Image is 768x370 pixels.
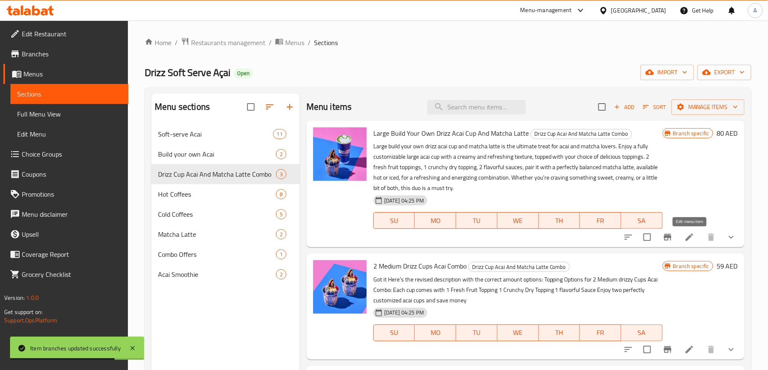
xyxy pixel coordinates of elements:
span: Promotions [22,189,122,199]
span: Sort sections [260,97,280,117]
div: Combo Offers [158,249,276,259]
span: TH [542,327,577,339]
button: FR [580,324,621,341]
button: TU [456,212,498,229]
span: 2 Medium Drizz Cups Acai Combo [373,260,467,272]
div: Drizz Cup Acai And Matcha Latte Combo3 [151,164,300,184]
button: SU [373,212,415,229]
span: A [754,6,757,15]
button: import [640,65,694,80]
span: Drizz Cup Acai And Matcha Latte Combo [531,129,632,139]
a: Branches [3,44,128,64]
span: 2 [276,271,286,279]
span: Version: [4,292,25,303]
span: Full Menu View [17,109,122,119]
span: export [704,67,745,78]
a: Edit Restaurant [3,24,128,44]
span: TU [459,327,494,339]
a: Upsell [3,224,128,244]
span: Sort [643,102,666,112]
img: 2 Medium Drizz Cups Acai Combo [313,260,367,314]
div: Build your own Acai [158,149,276,159]
span: Drizz Cup Acai And Matcha Latte Combo [469,262,569,272]
span: SA [625,327,659,339]
button: MO [415,324,456,341]
div: items [276,169,286,179]
a: Grocery Checklist [3,264,128,284]
nav: breadcrumb [145,37,751,48]
span: MO [418,215,453,227]
span: 3 [276,170,286,178]
p: Got it Here's the revised description with the correct amount options: Topping Options for 2 Medi... [373,274,663,306]
span: Drizz Cup Acai And Matcha Latte Combo [158,169,276,179]
button: Manage items [671,99,745,115]
div: Drizz Cup Acai And Matcha Latte Combo [531,129,632,139]
span: Select to update [638,341,656,358]
span: Grocery Checklist [22,269,122,279]
button: FR [580,212,621,229]
a: Coverage Report [3,244,128,264]
button: delete [701,340,721,360]
span: 8 [276,190,286,198]
span: FR [583,215,618,227]
span: Manage items [678,102,738,112]
a: Home [145,38,171,48]
button: Sort [641,101,668,114]
span: Add [613,102,635,112]
span: TH [542,215,577,227]
div: items [276,249,286,259]
div: Combo Offers1 [151,244,300,264]
span: 2 [276,231,286,238]
span: Branches [22,49,122,59]
button: SU [373,324,415,341]
svg: Show Choices [726,345,736,355]
span: Coupons [22,169,122,179]
span: MO [418,327,453,339]
span: Restaurants management [191,38,265,48]
span: Menus [23,69,122,79]
div: items [276,149,286,159]
button: WE [498,324,539,341]
span: Upsell [22,229,122,239]
span: Cold Coffees [158,209,276,219]
button: Branch-specific-item [658,227,678,247]
button: Add section [280,97,300,117]
a: Choice Groups [3,144,128,164]
span: SU [377,327,412,339]
span: [DATE] 04:25 PM [381,309,427,317]
p: Large build your own drizz acai cup and matcha latte is the ultimate treat for acai and matcha lo... [373,141,663,193]
h6: 80 AED [717,127,738,139]
nav: Menu sections [151,121,300,288]
a: Coupons [3,164,128,184]
button: SA [621,324,663,341]
button: delete [701,227,721,247]
button: MO [415,212,456,229]
span: Edit Menu [17,129,122,139]
div: Menu-management [521,5,572,15]
a: Edit menu item [684,345,694,355]
span: 5 [276,210,286,218]
a: Support.OpsPlatform [4,315,57,326]
span: Choice Groups [22,149,122,159]
span: SU [377,215,412,227]
div: Build your own Acai2 [151,144,300,164]
span: WE [501,327,536,339]
button: SA [621,212,663,229]
li: / [175,38,178,48]
a: Sections [10,84,128,104]
img: Large Build Your Own Drizz Acai Cup And Matcha Latte [313,127,367,181]
span: Open [234,70,253,77]
a: Edit Menu [10,124,128,144]
a: Menus [3,64,128,84]
span: Get support on: [4,307,43,317]
input: search [427,100,526,114]
span: 11 [273,130,286,138]
a: Menu disclaimer [3,204,128,224]
div: Open [234,68,253,79]
span: Select all sections [242,98,260,116]
div: items [276,209,286,219]
span: Sections [314,38,338,48]
span: Add item [611,101,638,114]
span: Hot Coffees [158,189,276,199]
